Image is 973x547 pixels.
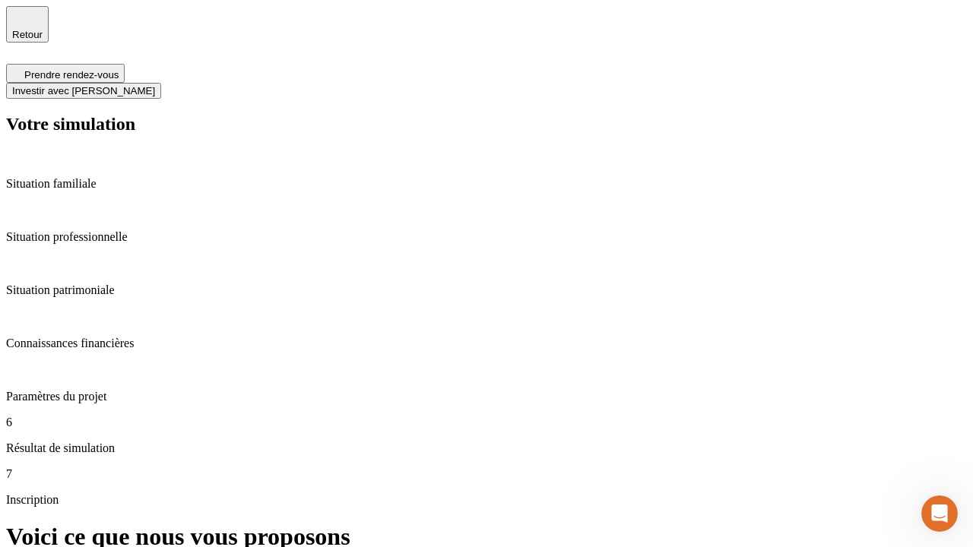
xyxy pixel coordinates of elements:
[6,416,967,429] p: 6
[6,493,967,507] p: Inscription
[12,85,155,96] span: Investir avec [PERSON_NAME]
[12,29,43,40] span: Retour
[921,495,958,532] iframe: Intercom live chat
[6,441,967,455] p: Résultat de simulation
[6,283,967,297] p: Situation patrimoniale
[6,230,967,244] p: Situation professionnelle
[6,177,967,191] p: Situation familiale
[6,337,967,350] p: Connaissances financières
[6,83,161,99] button: Investir avec [PERSON_NAME]
[24,69,119,81] span: Prendre rendez-vous
[6,390,967,403] p: Paramètres du projet
[6,6,49,43] button: Retour
[6,64,125,83] button: Prendre rendez-vous
[6,467,967,481] p: 7
[6,114,967,134] h2: Votre simulation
